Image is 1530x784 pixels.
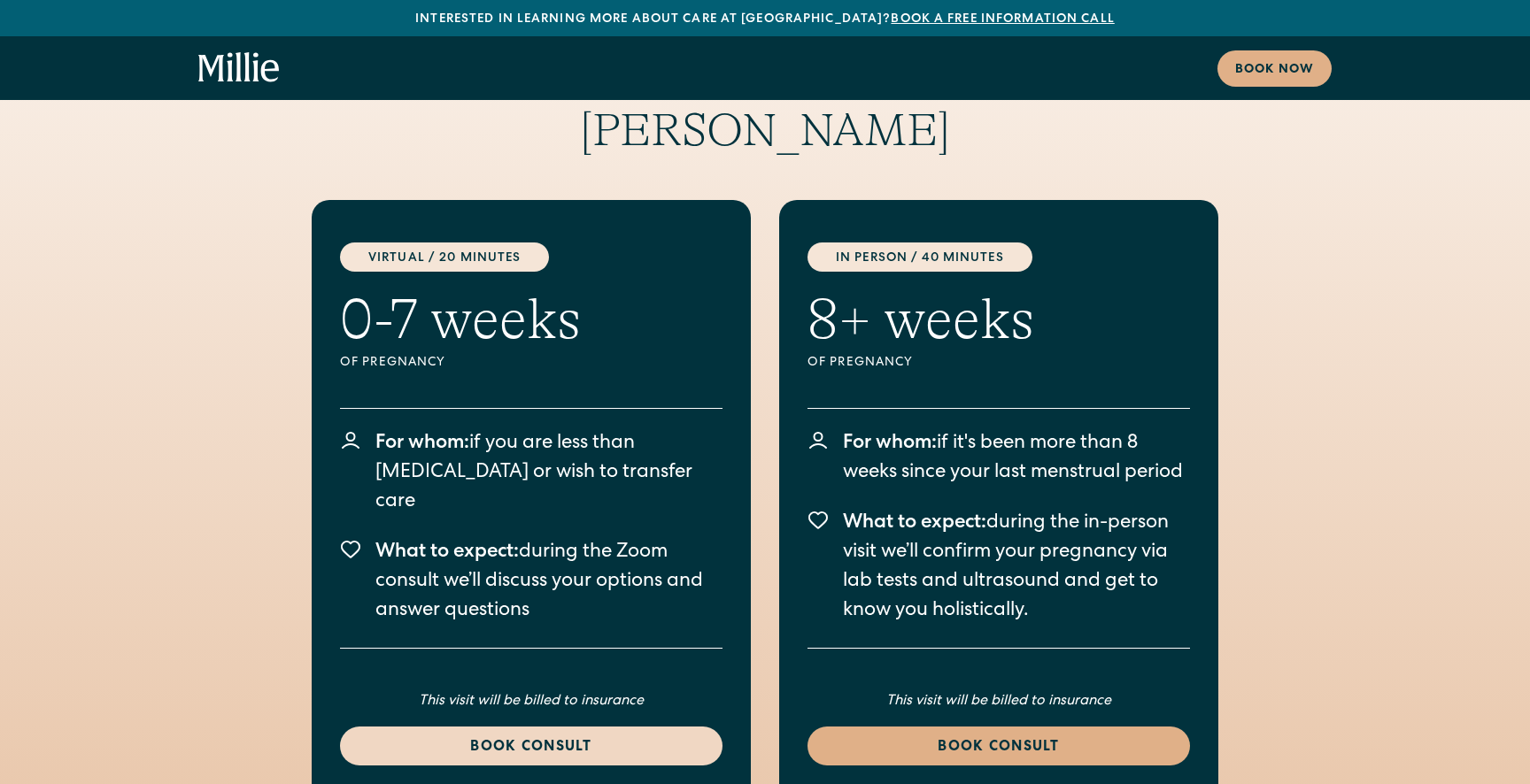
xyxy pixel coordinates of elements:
span: What to expect: [843,514,986,534]
div: in person / 40 minutes [807,242,1032,272]
p: during the in-person visit we’ll confirm your pregnancy via lab tests and ultrasound and get to k... [843,510,1190,626]
a: Book consult [340,726,722,765]
div: Book consult [361,737,701,758]
a: Book consult [807,726,1190,765]
p: if you are less than [MEDICAL_DATA] or wish to transfer care [375,430,722,518]
p: if it's been more than 8 weeks since your last menstrual period [843,430,1190,488]
span: What to expect: [375,543,519,563]
span: For whom: [843,434,937,454]
em: This visit will be billed to insurance [419,695,644,709]
div: Book now [1235,61,1314,80]
div: Book consult [829,737,1169,758]
em: This visit will be billed to insurance [886,695,1111,709]
div: Of pregnancy [340,354,581,373]
div: Of pregnancy [807,354,1034,373]
p: during the Zoom consult we’ll discuss your options and answer questions [375,539,722,626]
a: Book a free information call [891,13,1114,26]
a: Book now [1217,50,1332,87]
span: For whom: [375,434,469,454]
div: Virtual / 20 Minutes [340,242,549,272]
h2: 0-7 weeks [340,286,581,354]
a: home [198,52,280,84]
h2: 8+ weeks [807,286,1034,354]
